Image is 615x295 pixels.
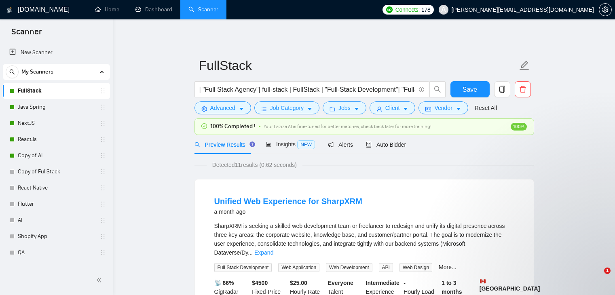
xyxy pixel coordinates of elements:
span: copy [495,86,510,93]
span: holder [99,249,106,256]
span: Full Stack Development [214,263,272,272]
a: setting [599,6,612,13]
span: My Scanners [21,64,53,80]
span: Auto Bidder [366,141,406,148]
input: Search Freelance Jobs... [199,84,415,95]
b: $ 4500 [252,280,268,286]
b: - [404,280,406,286]
span: Insights [266,141,315,147]
span: Vendor [434,103,452,112]
span: search [6,69,18,75]
span: 1 [604,268,611,274]
a: QA [18,244,95,261]
a: homeHome [95,6,119,13]
a: Flutter [18,196,95,212]
button: settingAdvancedcaret-down [194,101,251,114]
span: holder [99,185,106,191]
a: FullStack [18,83,95,99]
button: userClientcaret-down [370,101,416,114]
button: search [429,81,446,97]
span: info-circle [419,87,424,92]
span: holder [99,136,106,143]
div: a month ago [214,207,362,217]
li: New Scanner [3,44,110,61]
span: caret-down [403,106,408,112]
span: robot [366,142,372,147]
span: Connects: [395,5,420,14]
span: holder [99,169,106,175]
div: SharpXRM is seeking a skilled web development team or freelancer to redesign and unify its digita... [214,221,514,257]
span: Web Design [399,263,432,272]
span: user [376,106,382,112]
a: React Native [18,180,95,196]
b: Intermediate [366,280,399,286]
a: New Scanner [9,44,104,61]
a: Shopify App [18,228,95,244]
a: AI [18,212,95,228]
a: Devops [18,261,95,277]
span: API [379,263,393,272]
a: Reset All [475,103,497,112]
span: Alerts [328,141,353,148]
span: holder [99,88,106,94]
span: caret-down [307,106,313,112]
span: setting [201,106,207,112]
button: barsJob Categorycaret-down [254,101,319,114]
a: NextJS [18,115,95,131]
b: Everyone [328,280,353,286]
a: Copy of AI [18,147,95,164]
button: idcardVendorcaret-down [418,101,468,114]
span: Jobs [338,103,351,112]
span: Preview Results [194,141,253,148]
span: 178 [421,5,430,14]
span: Detected 11 results (0.62 seconds) [207,160,302,169]
button: copy [494,81,510,97]
span: caret-down [239,106,244,112]
span: Advanced [210,103,235,112]
span: Job Category [270,103,304,112]
img: 🇨🇦 [480,278,486,284]
span: area-chart [266,141,271,147]
span: check-circle [201,123,207,129]
span: double-left [96,276,104,284]
span: holder [99,201,106,207]
span: holder [99,152,106,159]
b: $ 25.00 [290,280,307,286]
a: More... [439,264,456,270]
span: holder [99,233,106,240]
a: ReactJs [18,131,95,147]
span: caret-down [354,106,359,112]
span: folder [330,106,335,112]
input: Scanner name... [199,55,518,76]
b: 📡 66% [214,280,234,286]
b: [GEOGRAPHIC_DATA] [480,278,540,292]
span: notification [328,142,334,147]
span: NEW [297,140,315,149]
span: holder [99,120,106,126]
span: Save [463,84,477,95]
span: delete [515,86,530,93]
button: delete [515,81,531,97]
span: user [441,7,446,13]
a: dashboardDashboard [135,6,172,13]
span: ... [248,249,253,256]
span: edit [519,60,530,71]
span: 100% [511,123,527,131]
button: Save [450,81,490,97]
span: bars [261,106,267,112]
b: 1 to 3 months [442,280,462,295]
button: folderJobscaret-down [323,101,366,114]
div: Tooltip anchor [249,141,256,148]
button: setting [599,3,612,16]
img: logo [7,4,13,17]
span: Web Development [326,263,372,272]
a: Java Spring [18,99,95,115]
span: caret-down [456,106,461,112]
span: idcard [425,106,431,112]
span: Client [385,103,400,112]
iframe: Intercom live chat [588,268,607,287]
a: Expand [254,249,273,256]
button: search [6,65,19,78]
span: holder [99,104,106,110]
